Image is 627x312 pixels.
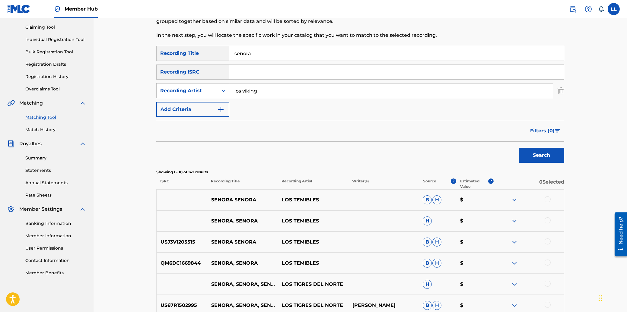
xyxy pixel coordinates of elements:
span: B [423,259,432,268]
p: QM6DC1669844 [157,260,207,267]
a: Statements [25,167,86,174]
p: 0 Selected [494,178,564,189]
button: Filters (0) [527,123,564,138]
img: expand [511,260,518,267]
img: filter [555,129,560,133]
a: Summary [25,155,86,161]
a: User Permissions [25,245,86,251]
span: Filters ( 0 ) [530,127,555,134]
p: SENORA, SENORA [207,260,278,267]
div: Recording Artist [160,87,215,94]
p: LOS TEMIBLES [278,196,348,203]
p: LOS TEMIBLES [278,238,348,246]
a: Registration History [25,74,86,80]
img: Matching [7,99,15,107]
button: Add Criteria [156,102,229,117]
div: Help [582,3,594,15]
iframe: Resource Center [610,210,627,260]
span: H [423,216,432,225]
span: Matching [19,99,43,107]
p: LOS TEMIBLES [278,260,348,267]
p: In the next step, you will locate the specific work in your catalog that you want to match to the... [156,32,470,39]
a: Registration Drafts [25,61,86,68]
img: 9d2ae6d4665cec9f34b9.svg [217,106,224,113]
img: expand [79,206,86,213]
a: Banking Information [25,220,86,227]
img: expand [511,196,518,203]
p: $ [456,196,494,203]
img: expand [511,302,518,309]
img: expand [79,140,86,147]
a: Bulk Registration Tool [25,49,86,55]
span: ? [488,178,494,184]
p: USJ3V1205515 [157,238,207,246]
a: Individual Registration Tool [25,36,86,43]
span: Member Hub [65,5,98,12]
span: H [432,301,441,310]
p: SENORA SENORA [207,196,278,203]
img: Royalties [7,140,14,147]
p: Estimated Value [460,178,488,189]
span: H [432,195,441,204]
p: LOS TEMIBLES [278,217,348,225]
div: User Menu [608,3,620,15]
span: H [423,280,432,289]
p: $ [456,281,494,288]
a: Matching Tool [25,114,86,121]
span: H [432,238,441,247]
span: ? [451,178,456,184]
a: Claiming Tool [25,24,86,30]
button: Search [519,148,564,163]
p: LOS TIGRES DEL NORTE [278,302,348,309]
img: expand [511,217,518,225]
p: SENORA, SENORA, SENORA [207,281,278,288]
div: Drag [599,289,602,307]
p: $ [456,217,494,225]
p: $ [456,238,494,246]
img: Top Rightsholder [54,5,61,13]
span: B [423,301,432,310]
iframe: Chat Widget [597,283,627,312]
span: Royalties [19,140,42,147]
a: Annual Statements [25,180,86,186]
p: Recording Title [207,178,278,189]
p: Recording Artist [278,178,348,189]
p: Showing 1 - 10 of 142 results [156,169,564,175]
p: Source [423,178,436,189]
img: search [569,5,576,13]
img: expand [79,99,86,107]
p: LOS TIGRES DEL NORTE [278,281,348,288]
img: expand [511,238,518,246]
a: Member Information [25,233,86,239]
form: Search Form [156,46,564,166]
img: expand [511,281,518,288]
img: help [585,5,592,13]
img: MLC Logo [7,5,30,13]
a: Member Benefits [25,270,86,276]
p: Writer(s) [348,178,419,189]
span: Member Settings [19,206,62,213]
span: B [423,195,432,204]
div: Notifications [598,6,604,12]
p: SENORA SENORA [207,238,278,246]
a: Contact Information [25,257,86,264]
a: Match History [25,127,86,133]
p: [PERSON_NAME] [348,302,419,309]
p: ISRC [156,178,207,189]
a: Rate Sheets [25,192,86,198]
p: SENORA, SENORA, SENORA [207,302,278,309]
span: H [432,259,441,268]
p: US67R1502995 [157,302,207,309]
p: SENORA, SENORA [207,217,278,225]
img: Member Settings [7,206,14,213]
p: $ [456,302,494,309]
img: Delete Criterion [558,83,564,98]
a: Overclaims Tool [25,86,86,92]
a: Public Search [567,3,579,15]
span: B [423,238,432,247]
p: $ [456,260,494,267]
